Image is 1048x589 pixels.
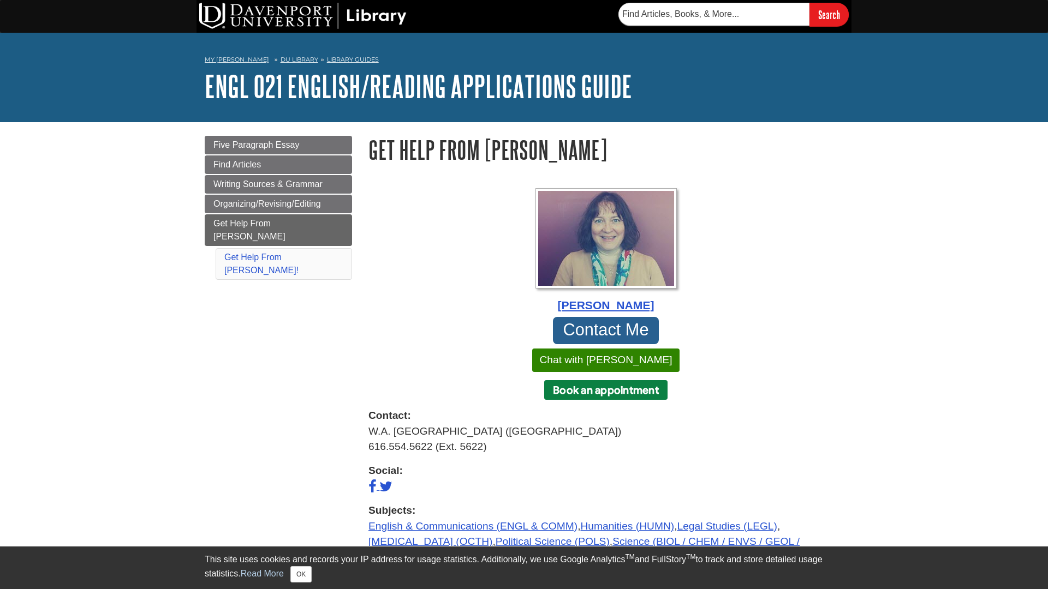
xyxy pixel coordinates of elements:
a: Humanities (HUMN) [580,520,674,532]
button: Close [290,566,312,582]
a: Library Guides [327,56,379,63]
a: Profile Photo [PERSON_NAME] [368,188,843,314]
div: , , , , , , [368,503,843,566]
button: Book an appointment [544,380,668,400]
div: Guide Page Menu [205,136,352,282]
span: Organizing/Revising/Editing [213,199,321,208]
img: DU Library [199,3,407,29]
a: [MEDICAL_DATA] (OCTH) [368,536,492,547]
a: ENGL 021 English/Reading Applications Guide [205,69,632,103]
a: Legal Studies (LEGL) [677,520,777,532]
h1: Get Help From [PERSON_NAME] [368,136,843,164]
div: This site uses cookies and records your IP address for usage statistics. Additionally, we use Goo... [205,553,843,582]
span: Find Articles [213,160,261,169]
a: Get Help From [PERSON_NAME]! [224,253,299,275]
a: English & Communications (ENGL & COMM) [368,520,577,532]
a: Writing Sources & Grammar [205,175,352,194]
span: Get Help From [PERSON_NAME] [213,219,285,241]
sup: TM [625,553,634,561]
div: W.A. [GEOGRAPHIC_DATA] ([GEOGRAPHIC_DATA]) [368,424,843,440]
sup: TM [686,553,695,561]
a: Organizing/Revising/Editing [205,195,352,213]
button: Chat with [PERSON_NAME] [532,348,679,372]
a: DU Library [281,56,318,63]
div: 616.554.5622 (Ext. 5622) [368,439,843,455]
a: Contact Me [553,317,659,344]
input: Search [809,3,849,26]
nav: breadcrumb [205,52,843,70]
span: Writing Sources & Grammar [213,179,323,189]
input: Find Articles, Books, & More... [618,3,809,26]
strong: Subjects: [368,503,843,519]
a: My [PERSON_NAME] [205,55,269,64]
span: Five Paragraph Essay [213,140,299,149]
div: [PERSON_NAME] [368,297,843,314]
a: Read More [241,569,284,578]
a: Find Articles [205,155,352,174]
a: Five Paragraph Essay [205,136,352,154]
img: Profile Photo [535,188,677,289]
form: Searches DU Library's articles, books, and more [618,3,849,26]
strong: Social: [368,463,843,479]
a: Get Help From [PERSON_NAME] [205,214,352,246]
a: Political Science (POLS) [496,536,610,547]
strong: Contact: [368,408,843,424]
